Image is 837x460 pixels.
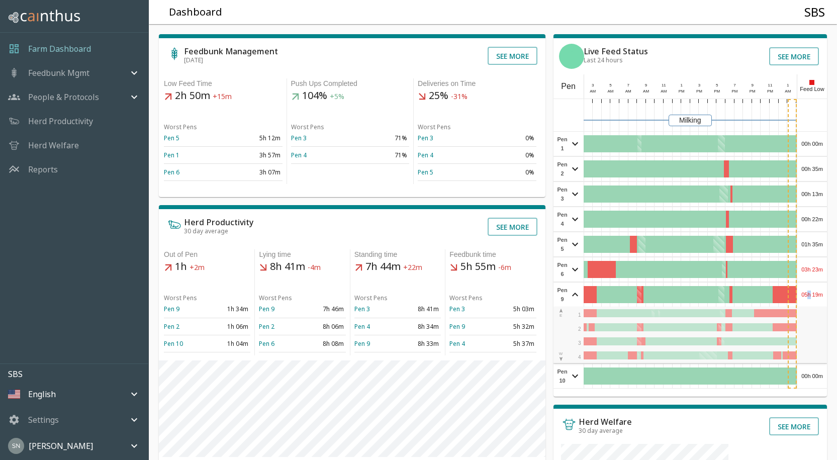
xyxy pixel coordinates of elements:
[767,89,773,94] span: PM
[556,135,569,153] span: Pen 1
[797,157,827,181] div: 00h 35m
[418,123,451,131] span: Worst Pens
[498,263,511,272] span: -6m
[797,283,827,307] div: 05h 19m
[28,43,91,55] p: Farm Dashboard
[350,130,409,147] td: 71%
[449,249,536,260] div: Feedbunk time
[797,182,827,206] div: 00h 13m
[418,89,536,103] h5: 25%
[748,82,757,88] div: 9
[354,249,441,260] div: Standing time
[223,147,283,164] td: 3h 57m
[669,115,712,126] div: Milking
[643,89,649,94] span: AM
[750,89,756,94] span: PM
[660,82,669,88] div: 11
[477,147,536,164] td: 0%
[28,91,99,103] p: People & Protocols
[625,89,631,94] span: AM
[259,339,274,348] a: Pen 6
[350,147,409,164] td: 71%
[259,294,292,302] span: Worst Pens
[308,263,321,272] span: -4m
[712,82,721,88] div: 5
[164,305,179,313] a: Pen 9
[164,322,179,331] a: Pen 2
[556,210,569,228] span: Pen 4
[449,305,465,313] a: Pen 3
[606,82,615,88] div: 5
[354,260,441,274] h5: 7h 44m
[584,56,623,64] span: Last 24 hours
[556,367,569,385] span: Pen 10
[661,89,667,94] span: AM
[797,132,827,156] div: 00h 00m
[164,151,179,159] a: Pen 1
[488,218,537,236] button: See more
[584,47,648,55] h6: Live Feed Status
[804,5,825,20] h4: SBS
[578,312,581,318] span: 1
[449,339,465,348] a: Pen 4
[488,47,537,65] button: See more
[696,89,702,94] span: PM
[559,351,564,362] div: W
[164,294,197,302] span: Worst Pens
[303,301,346,318] td: 7h 46m
[797,207,827,231] div: 00h 22m
[184,218,253,226] h6: Herd Productivity
[578,326,581,332] span: 2
[398,301,441,318] td: 8h 41m
[624,82,633,88] div: 7
[28,163,58,175] a: Reports
[797,74,827,99] div: Feed Low
[579,426,623,435] span: 30 day average
[418,151,433,159] a: Pen 4
[184,227,228,235] span: 30 day average
[418,78,536,89] div: Deliveries on Time
[769,47,819,65] button: See more
[451,92,468,102] span: -31%
[28,414,59,426] p: Settings
[354,339,370,348] a: Pen 9
[164,249,250,260] div: Out of Pen
[695,82,704,88] div: 3
[477,130,536,147] td: 0%
[579,418,632,426] h6: Herd Welfare
[556,185,569,203] span: Pen 3
[714,89,720,94] span: PM
[29,440,93,452] p: [PERSON_NAME]
[588,82,597,88] div: 3
[493,318,536,335] td: 5h 32m
[797,364,827,388] div: 00h 00m
[769,417,819,435] button: See more
[190,263,205,272] span: +2m
[677,82,686,88] div: 1
[766,82,775,88] div: 11
[493,335,536,352] td: 5h 37m
[730,82,739,88] div: 7
[641,82,650,88] div: 9
[785,89,791,94] span: AM
[679,89,685,94] span: PM
[553,74,584,99] div: Pen
[578,340,581,346] span: 3
[291,78,410,89] div: Push Ups Completed
[731,89,737,94] span: PM
[164,339,183,348] a: Pen 10
[330,92,344,102] span: +5%
[259,260,345,274] h5: 8h 41m
[354,305,370,313] a: Pen 3
[28,139,79,151] a: Herd Welfare
[184,47,278,55] h6: Feedbunk Management
[590,89,596,94] span: AM
[259,305,274,313] a: Pen 9
[398,335,441,352] td: 8h 33m
[164,123,197,131] span: Worst Pens
[556,160,569,178] span: Pen 2
[556,286,569,304] span: Pen 9
[449,322,465,331] a: Pen 9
